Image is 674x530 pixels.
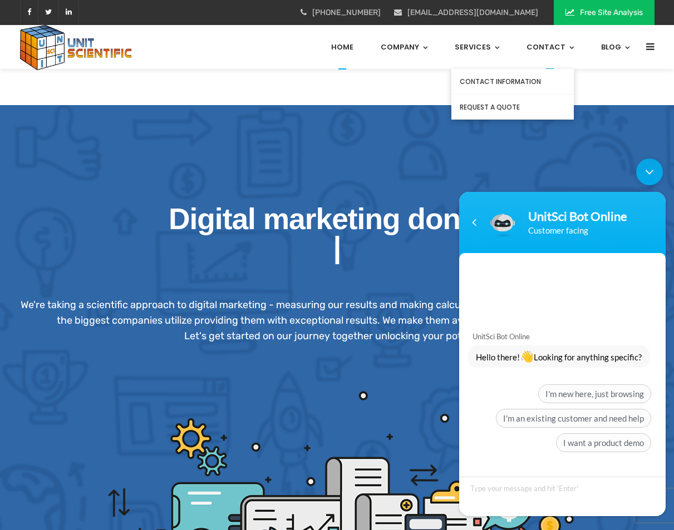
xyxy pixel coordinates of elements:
li: [EMAIL_ADDRESS][DOMAIN_NAME] [394,6,538,20]
a: Home [331,25,353,69]
a: Services [455,25,499,69]
a: Contact [527,25,574,69]
span: Digital marketing done… [20,202,655,260]
p: Let's get started on our journey together unlocking your potential: [20,328,655,344]
li: [PHONE_NUMBER] [301,6,381,20]
a: Request a Quote [451,95,574,120]
iframe: SalesIQ Chatwindow [454,153,671,522]
span: | [333,231,341,264]
a: Blog [601,25,629,69]
div: We're taking a scientific approach to digital marketing - measuring our results and making calcul... [20,297,655,344]
a: Company [381,25,427,69]
a: Contact Information [451,69,574,95]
